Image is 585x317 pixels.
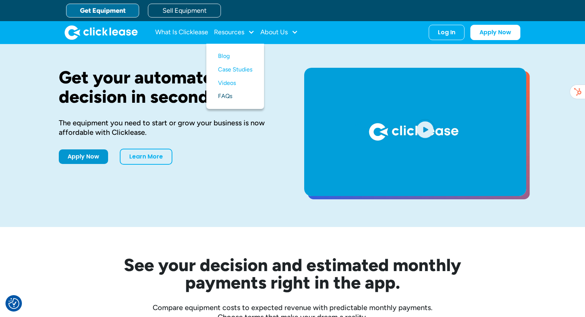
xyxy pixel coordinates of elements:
a: open lightbox [304,68,526,196]
a: Sell Equipment [148,4,221,17]
img: Revisit consent button [8,298,19,309]
h1: Get your automated decision in seconds. [59,68,281,106]
a: Apply Now [59,149,108,164]
a: Learn More [120,149,172,165]
a: Apply Now [470,25,520,40]
div: Resources [214,25,255,40]
div: Log In [438,29,455,36]
div: About Us [260,25,298,40]
nav: Resources [206,44,264,109]
a: Case Studies [218,63,252,77]
img: Clicklease logo [65,25,138,40]
a: Get Equipment [66,4,139,17]
a: home [65,25,138,40]
a: FAQs [218,90,252,103]
h2: See your decision and estimated monthly payments right in the app. [88,256,497,291]
a: Blog [218,50,252,63]
button: Consent Preferences [8,298,19,309]
a: Videos [218,77,252,90]
img: Blue play button logo on a light blue circular background [415,119,435,140]
div: The equipment you need to start or grow your business is now affordable with Clicklease. [59,118,281,137]
a: What Is Clicklease [155,25,208,40]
